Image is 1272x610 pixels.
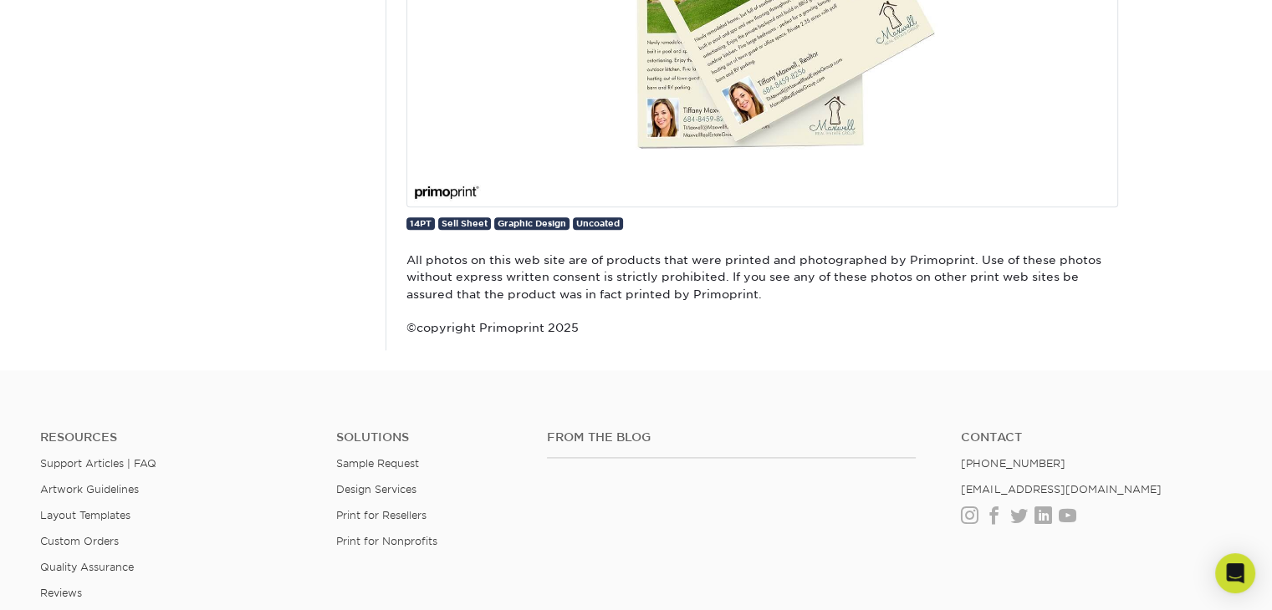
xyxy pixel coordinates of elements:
h4: Solutions [336,430,523,445]
span: 14PT [410,218,432,228]
a: Contact [961,430,1232,445]
a: Print for Resellers [336,509,427,521]
a: [EMAIL_ADDRESS][DOMAIN_NAME] [961,483,1161,496]
h4: From the Blog [547,430,916,445]
a: Sample Request [336,457,419,470]
span: Graphic Design [498,218,566,228]
a: Graphic Design [494,217,570,230]
a: Support Articles | FAQ [40,457,156,470]
span: Sell Sheet [442,218,488,228]
a: 14PT [406,217,435,230]
span: Uncoated [576,218,620,228]
a: Layout Templates [40,509,130,521]
a: Artwork Guidelines [40,483,139,496]
a: Sell Sheet [438,217,491,230]
p: All photos on this web site are of products that were printed and photographed by Primoprint. Use... [406,252,1118,337]
a: Design Services [336,483,416,496]
h4: Resources [40,430,311,445]
a: [PHONE_NUMBER] [961,457,1065,470]
iframe: Google Customer Reviews [4,559,142,604]
a: Uncoated [573,217,623,230]
a: Custom Orders [40,535,119,547]
a: Print for Nonprofits [336,535,437,547]
div: Open Intercom Messenger [1215,553,1255,593]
